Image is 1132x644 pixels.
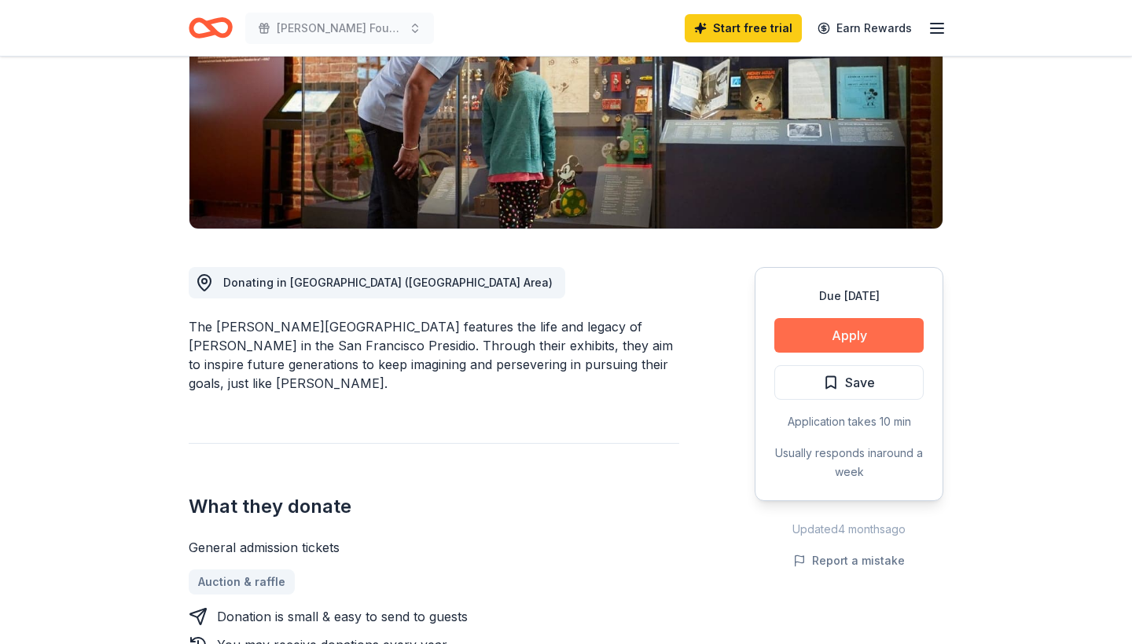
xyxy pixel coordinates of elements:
[189,317,679,393] div: The [PERSON_NAME][GEOGRAPHIC_DATA] features the life and legacy of [PERSON_NAME] in the San Franc...
[189,569,295,595] a: Auction & raffle
[189,9,233,46] a: Home
[755,520,943,539] div: Updated 4 months ago
[685,14,802,42] a: Start free trial
[277,19,402,38] span: [PERSON_NAME] Foundation’s 8th AnnualFundraising Gala for DIPG
[774,365,924,400] button: Save
[793,551,905,570] button: Report a mistake
[189,538,679,557] div: General admission tickets
[774,444,924,481] div: Usually responds in around a week
[774,287,924,306] div: Due [DATE]
[223,276,553,289] span: Donating in [GEOGRAPHIC_DATA] ([GEOGRAPHIC_DATA] Area)
[189,494,679,519] h2: What they donate
[217,607,468,626] div: Donation is small & easy to send to guests
[245,13,434,44] button: [PERSON_NAME] Foundation’s 8th AnnualFundraising Gala for DIPG
[774,412,924,431] div: Application takes 10 min
[774,318,924,353] button: Apply
[808,14,921,42] a: Earn Rewards
[845,372,875,393] span: Save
